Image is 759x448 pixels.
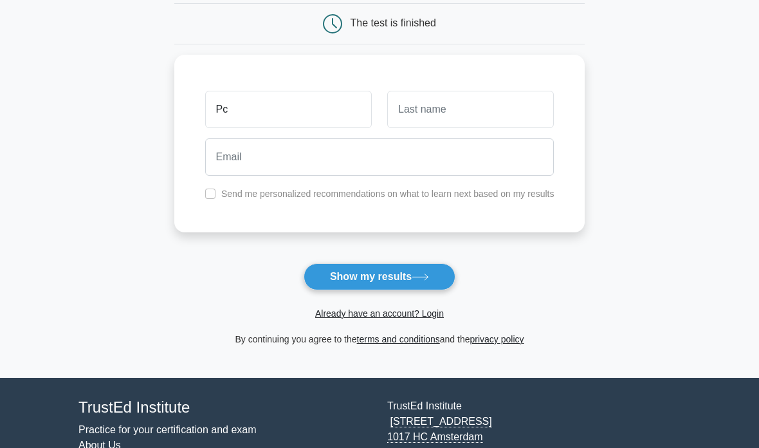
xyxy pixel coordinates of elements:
a: Already have an account? Login [315,308,444,319]
a: privacy policy [470,334,524,344]
a: Practice for your certification and exam [78,424,257,435]
label: Send me personalized recommendations on what to learn next based on my results [221,189,554,199]
input: First name [205,91,372,128]
div: The test is finished [351,17,436,28]
a: terms and conditions [357,334,440,344]
input: Email [205,138,554,176]
h4: TrustEd Institute [78,398,372,417]
div: By continuing you agree to the and the [167,331,593,347]
input: Last name [387,91,554,128]
button: Show my results [304,263,455,290]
